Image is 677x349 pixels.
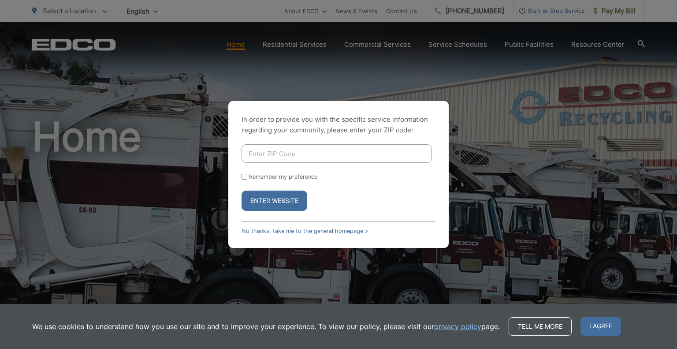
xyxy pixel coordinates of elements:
input: Enter ZIP Code [242,144,432,163]
a: Tell me more [509,317,572,336]
label: Remember my preference [249,173,317,180]
a: No thanks, take me to the general homepage > [242,228,368,234]
a: privacy policy [434,321,481,332]
p: In order to provide you with the specific service information regarding your community, please en... [242,114,435,135]
span: I agree [580,317,621,336]
button: Enter Website [242,191,307,211]
p: We use cookies to understand how you use our site and to improve your experience. To view our pol... [32,321,500,332]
